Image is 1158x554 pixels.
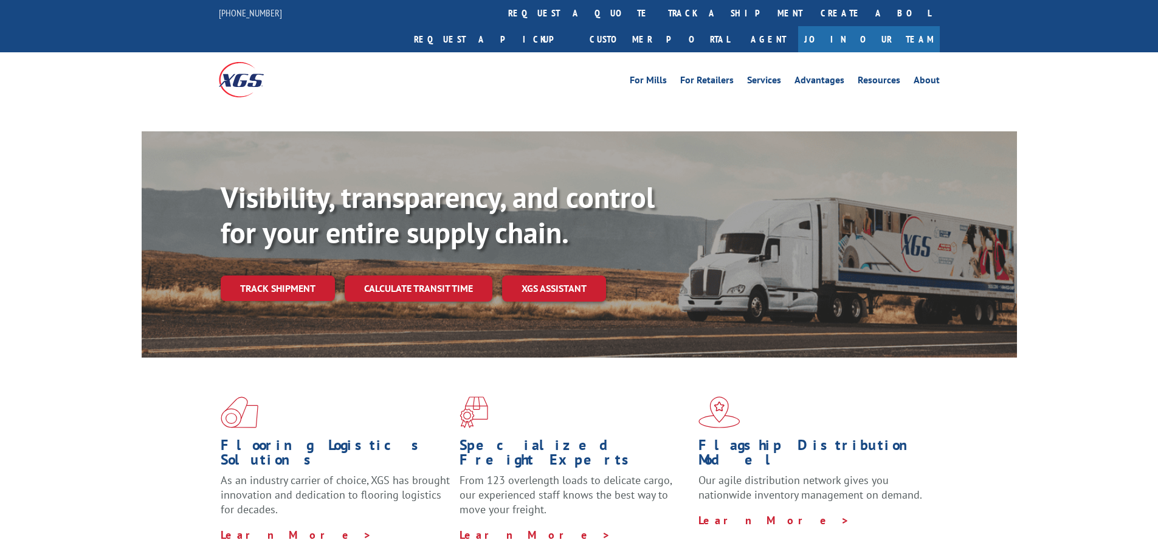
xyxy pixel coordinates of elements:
[581,26,739,52] a: Customer Portal
[747,75,781,89] a: Services
[698,438,928,473] h1: Flagship Distribution Model
[630,75,667,89] a: For Mills
[221,438,450,473] h1: Flooring Logistics Solutions
[794,75,844,89] a: Advantages
[405,26,581,52] a: Request a pickup
[460,528,611,542] a: Learn More >
[221,275,335,301] a: Track shipment
[221,473,450,516] span: As an industry carrier of choice, XGS has brought innovation and dedication to flooring logistics...
[698,513,850,527] a: Learn More >
[798,26,940,52] a: Join Our Team
[460,438,689,473] h1: Specialized Freight Experts
[221,396,258,428] img: xgs-icon-total-supply-chain-intelligence-red
[460,396,488,428] img: xgs-icon-focused-on-flooring-red
[221,528,372,542] a: Learn More >
[698,473,922,502] span: Our agile distribution network gives you nationwide inventory management on demand.
[914,75,940,89] a: About
[460,473,689,527] p: From 123 overlength loads to delicate cargo, our experienced staff knows the best way to move you...
[858,75,900,89] a: Resources
[345,275,492,302] a: Calculate transit time
[698,396,740,428] img: xgs-icon-flagship-distribution-model-red
[221,178,655,251] b: Visibility, transparency, and control for your entire supply chain.
[219,7,282,19] a: [PHONE_NUMBER]
[739,26,798,52] a: Agent
[680,75,734,89] a: For Retailers
[502,275,606,302] a: XGS ASSISTANT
